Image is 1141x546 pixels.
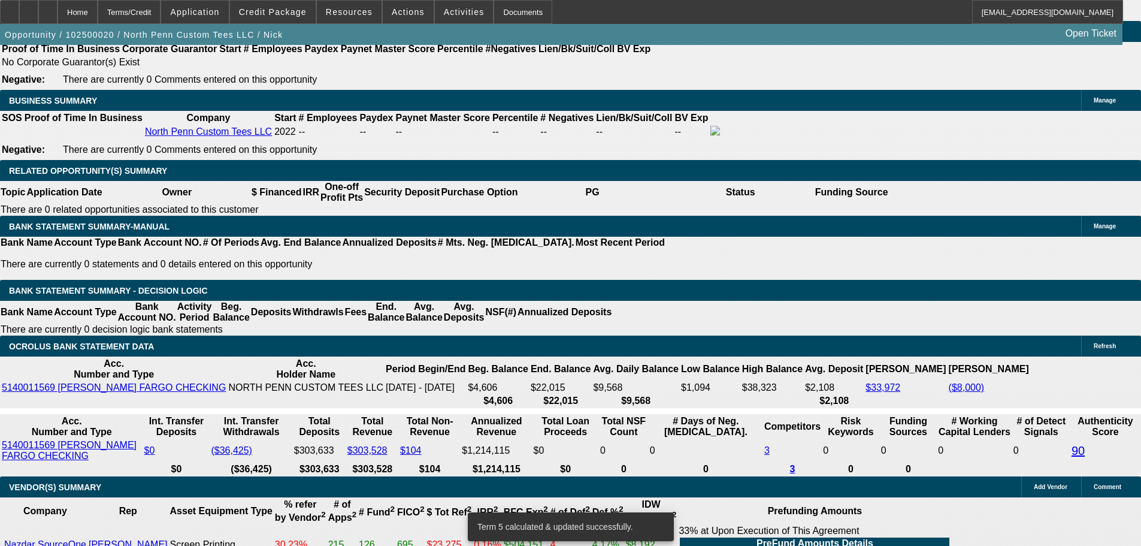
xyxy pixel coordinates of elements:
[485,301,517,324] th: NSF(#)
[420,505,424,514] sup: 2
[427,507,472,517] b: $ Tot Ref
[5,30,283,40] span: Opportunity / 102500020 / North Penn Custom Tees LLC / Nick
[230,1,316,23] button: Credit Package
[468,512,669,541] div: Term 5 calculated & updated successfully.
[822,439,879,462] td: 0
[293,415,346,438] th: Total Deposits
[170,506,273,516] b: Asset Equipment Type
[367,301,405,324] th: End. Balance
[1,259,665,270] p: There are currently 0 statements and 0 details entered on this opportunity
[540,113,594,123] b: # Negatives
[326,7,373,17] span: Resources
[1013,439,1070,462] td: 0
[359,113,393,123] b: Paydex
[405,301,443,324] th: Avg. Balance
[103,181,251,204] th: Owner
[949,382,985,393] a: ($8,000)
[680,382,740,394] td: $1,094
[399,415,460,438] th: Total Non-Revenue
[461,415,531,438] th: Annualized Revenue
[790,464,795,474] a: 3
[865,382,900,393] a: $33,972
[674,113,708,123] b: BV Exp
[302,181,320,204] th: IRR
[626,499,677,523] b: IDW Gain/Loss
[187,113,231,123] b: Company
[170,7,219,17] span: Application
[600,439,648,462] td: 0
[585,505,589,514] sup: 2
[1072,444,1085,457] a: 90
[63,144,317,155] span: There are currently 0 Comments entered on this opportunity
[804,358,864,381] th: Avg. Deposit
[938,445,943,455] span: 0
[530,358,591,381] th: End. Balance
[321,510,325,519] sup: 2
[317,1,382,23] button: Resources
[341,237,437,249] th: Annualized Deposits
[619,505,623,514] sup: 2
[119,506,137,516] b: Rep
[1094,223,1116,230] span: Manage
[352,510,356,519] sup: 2
[467,505,471,514] sup: 2
[145,126,272,137] a: North Penn Custom Tees LLC
[1034,484,1067,490] span: Add Vendor
[680,358,740,381] th: Low Balance
[260,237,342,249] th: Avg. End Balance
[649,439,762,462] td: 0
[742,358,803,381] th: High Balance
[948,358,1030,381] th: [PERSON_NAME]
[293,463,346,475] th: $303,633
[1,43,120,55] th: Proof of Time In Business
[674,125,709,138] td: --
[710,126,720,135] img: facebook-icon.png
[239,7,307,17] span: Credit Package
[305,44,338,54] b: Paydex
[344,301,367,324] th: Fees
[364,181,440,204] th: Security Deposit
[804,395,864,407] th: $2,108
[768,506,862,516] b: Prefunding Amounts
[347,445,388,455] a: $303,528
[595,125,673,138] td: --
[575,237,665,249] th: Most Recent Period
[764,445,770,455] a: 3
[359,125,394,138] td: --
[359,507,395,517] b: # Fund
[444,7,485,17] span: Activities
[437,237,575,249] th: # Mts. Neg. [MEDICAL_DATA].
[1,358,226,381] th: Acc. Number and Type
[865,358,946,381] th: [PERSON_NAME]
[251,181,302,204] th: $ Financed
[395,126,489,137] div: --
[250,301,292,324] th: Deposits
[518,181,666,204] th: PG
[274,113,296,123] b: Start
[804,382,864,394] td: $2,108
[600,463,648,475] th: 0
[299,126,305,137] span: --
[210,415,292,438] th: Int. Transfer Withdrawals
[228,382,384,394] td: NORTH PENN CUSTOM TEES LLC
[1,112,23,124] th: SOS
[649,463,762,475] th: 0
[880,439,936,462] td: 0
[144,415,210,438] th: Int. Transfer Deposits
[592,382,679,394] td: $9,568
[347,415,398,438] th: Total Revenue
[275,499,326,523] b: % refer by Vendor
[467,395,528,407] th: $4,606
[2,144,45,155] b: Negative:
[1061,23,1121,44] a: Open Ticket
[742,382,803,394] td: $38,323
[533,415,598,438] th: Total Loan Proceeds
[2,382,226,393] a: 5140011569 [PERSON_NAME] FARGO CHECKING
[53,237,117,249] th: Account Type
[530,395,591,407] th: $22,015
[815,181,889,204] th: Funding Source
[117,237,202,249] th: Bank Account NO.
[292,301,344,324] th: Withdrawls
[144,445,155,455] a: $0
[177,301,213,324] th: Activity Period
